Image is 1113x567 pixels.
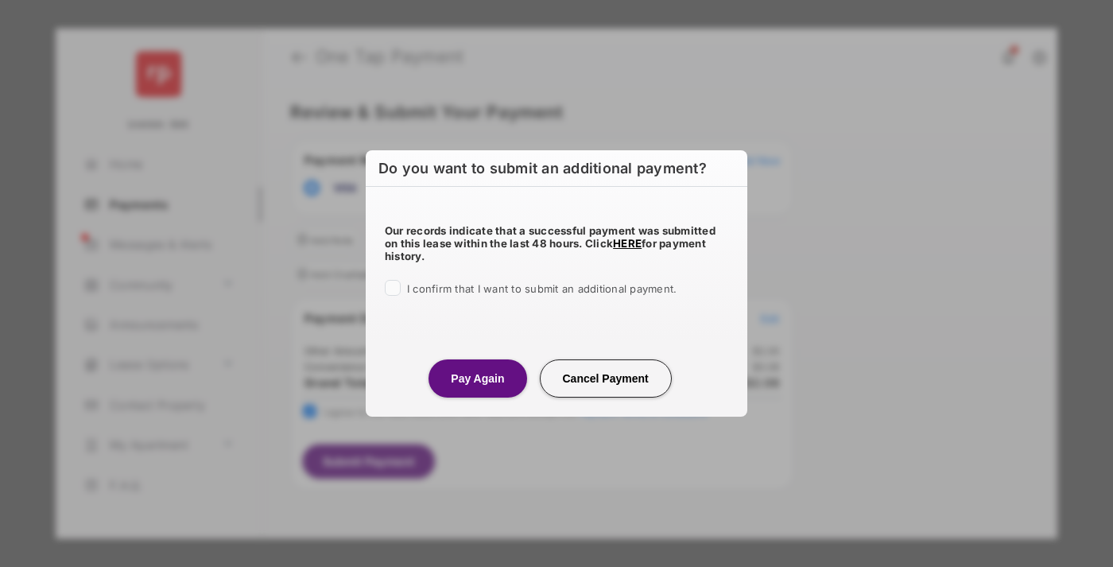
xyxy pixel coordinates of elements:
h6: Do you want to submit an additional payment? [366,150,747,187]
h5: Our records indicate that a successful payment was submitted on this lease within the last 48 hou... [385,224,728,262]
span: I confirm that I want to submit an additional payment. [407,282,677,295]
button: Cancel Payment [540,359,672,398]
button: Pay Again [429,359,526,398]
a: HERE [613,237,642,250]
